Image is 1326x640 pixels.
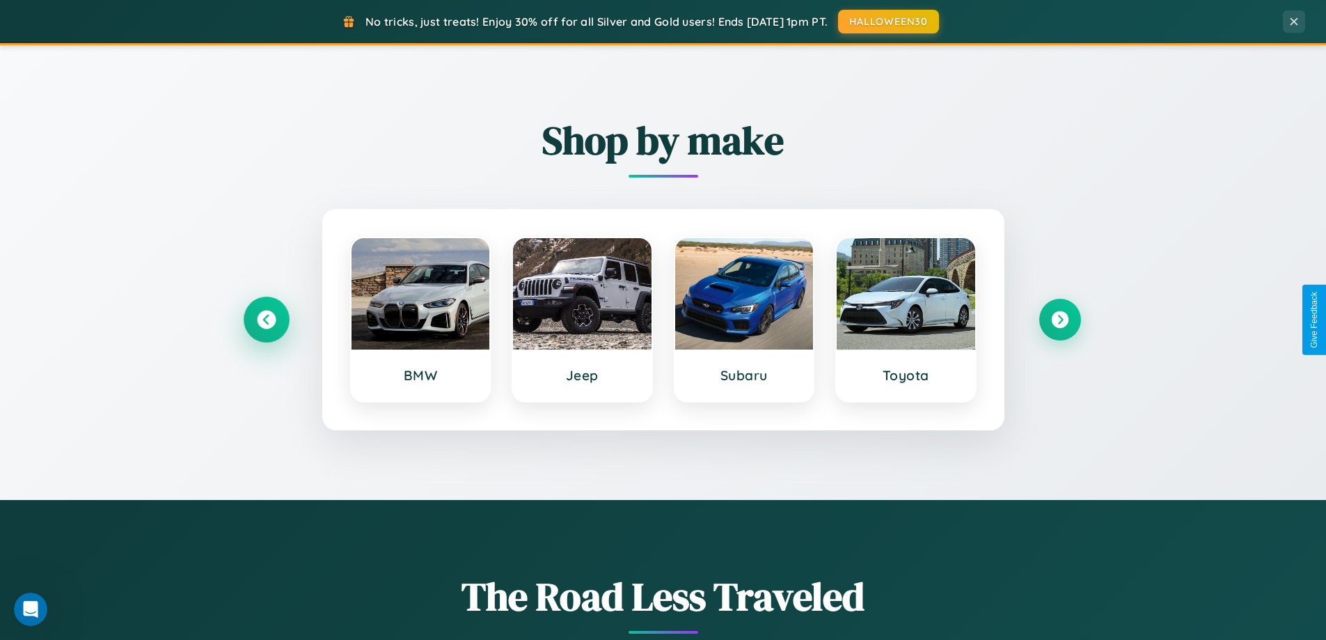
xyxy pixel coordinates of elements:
[365,367,476,384] h3: BMW
[246,114,1081,167] h2: Shop by make
[1309,292,1319,348] div: Give Feedback
[838,10,939,33] button: HALLOWEEN30
[689,367,800,384] h3: Subaru
[246,570,1081,623] h1: The Road Less Traveled
[527,367,638,384] h3: Jeep
[851,367,961,384] h3: Toyota
[365,15,828,29] span: No tricks, just treats! Enjoy 30% off for all Silver and Gold users! Ends [DATE] 1pm PT.
[14,593,47,626] iframe: Intercom live chat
